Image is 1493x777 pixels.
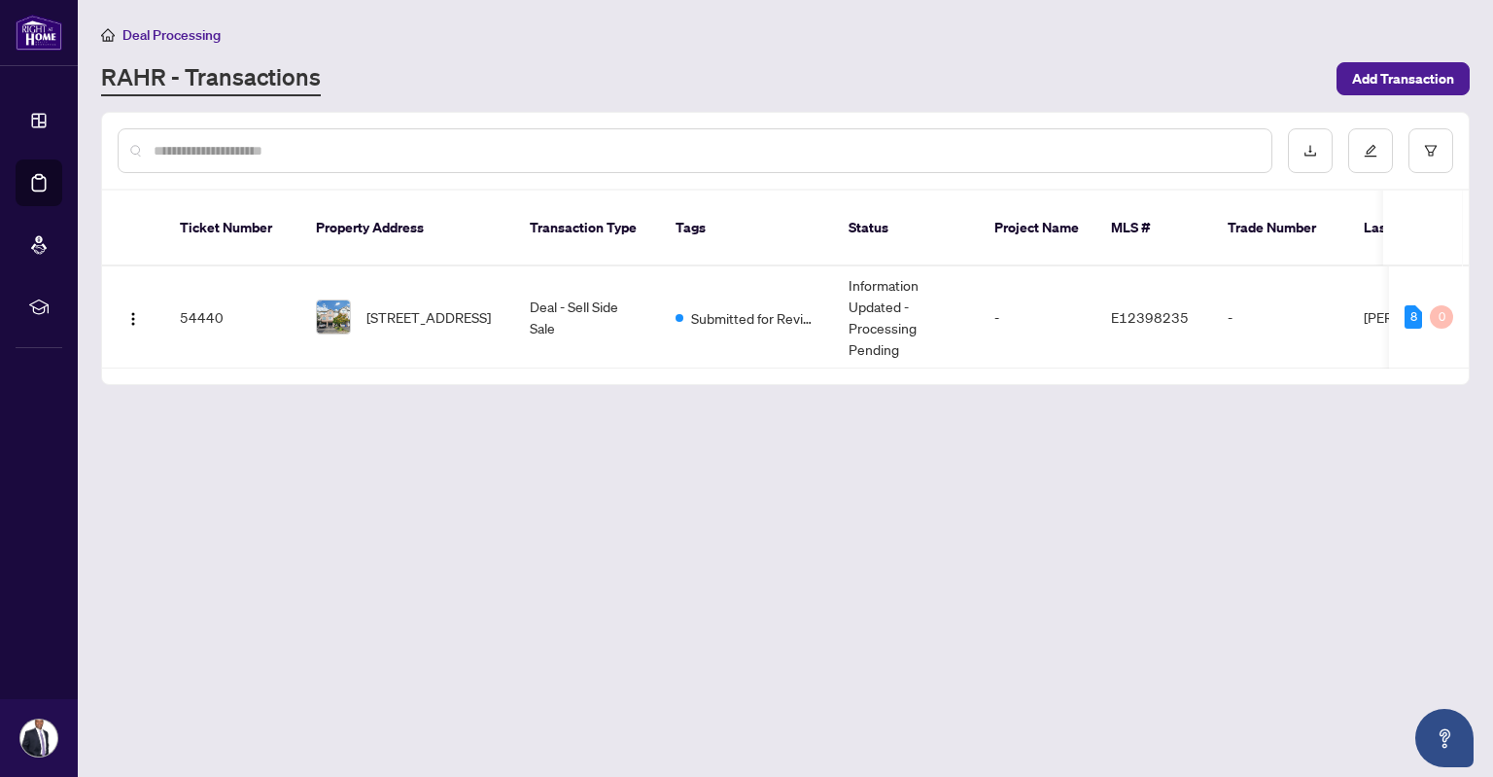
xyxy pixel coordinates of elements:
span: home [101,28,115,42]
img: logo [16,15,62,51]
span: E12398235 [1111,308,1189,326]
img: Profile Icon [20,720,57,757]
span: filter [1424,144,1438,158]
a: RAHR - Transactions [101,61,321,96]
span: edit [1364,144,1377,158]
button: Logo [118,301,149,333]
td: Deal - Sell Side Sale [514,266,660,369]
td: 54440 [164,266,300,369]
span: Deal Processing [122,26,221,44]
button: Add Transaction [1337,62,1470,95]
button: filter [1408,128,1453,173]
img: Logo [125,311,141,327]
div: 0 [1430,305,1453,329]
th: MLS # [1095,191,1212,266]
span: [STREET_ADDRESS] [366,306,491,328]
th: Ticket Number [164,191,300,266]
div: 8 [1405,305,1422,329]
th: Status [833,191,979,266]
button: edit [1348,128,1393,173]
span: download [1303,144,1317,158]
th: Trade Number [1212,191,1348,266]
th: Project Name [979,191,1095,266]
button: download [1288,128,1333,173]
img: thumbnail-img [317,300,350,334]
td: Information Updated - Processing Pending [833,266,979,369]
th: Tags [660,191,833,266]
span: Add Transaction [1352,63,1454,94]
th: Transaction Type [514,191,660,266]
span: Submitted for Review [691,307,817,329]
th: Property Address [300,191,514,266]
td: - [979,266,1095,369]
td: - [1212,266,1348,369]
button: Open asap [1415,709,1474,767]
